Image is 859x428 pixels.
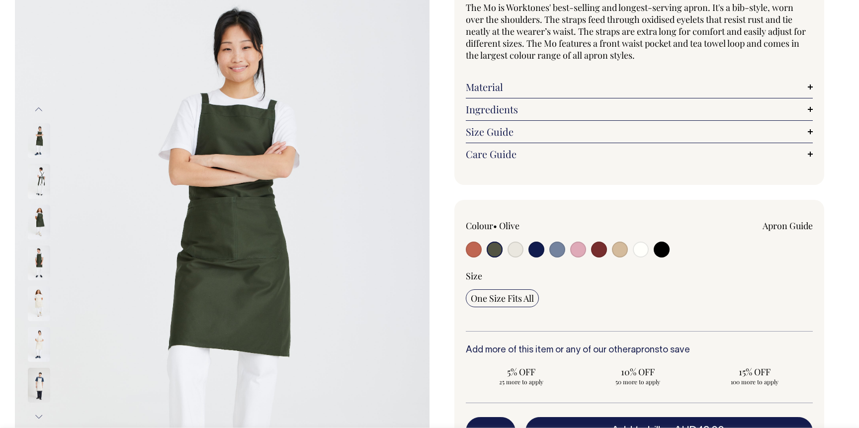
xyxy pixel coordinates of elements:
span: 25 more to apply [471,378,572,386]
a: Size Guide [466,126,813,138]
button: Next [31,406,46,428]
input: 15% OFF 100 more to apply [699,363,810,389]
span: 15% OFF [704,366,805,378]
img: olive [28,246,50,280]
input: 5% OFF 25 more to apply [466,363,577,389]
span: 5% OFF [471,366,572,378]
span: • [493,220,497,232]
button: Previous [31,98,46,120]
img: natural [28,327,50,362]
img: olive [28,123,50,158]
a: Ingredients [466,103,813,115]
input: 10% OFF 50 more to apply [583,363,693,389]
img: natural [28,286,50,321]
img: olive [28,205,50,240]
input: One Size Fits All [466,289,539,307]
div: Colour [466,220,604,232]
img: natural [28,368,50,403]
a: Apron Guide [763,220,813,232]
img: olive [28,164,50,199]
h6: Add more of this item or any of our other to save [466,345,813,355]
div: Size [466,270,813,282]
span: 100 more to apply [704,378,805,386]
span: 10% OFF [588,366,688,378]
label: Olive [499,220,519,232]
a: Care Guide [466,148,813,160]
span: 50 more to apply [588,378,688,386]
a: Material [466,81,813,93]
span: One Size Fits All [471,292,534,304]
span: The Mo is Worktones' best-selling and longest-serving apron. It's a bib-style, worn over the shou... [466,1,806,61]
a: aprons [631,346,659,354]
